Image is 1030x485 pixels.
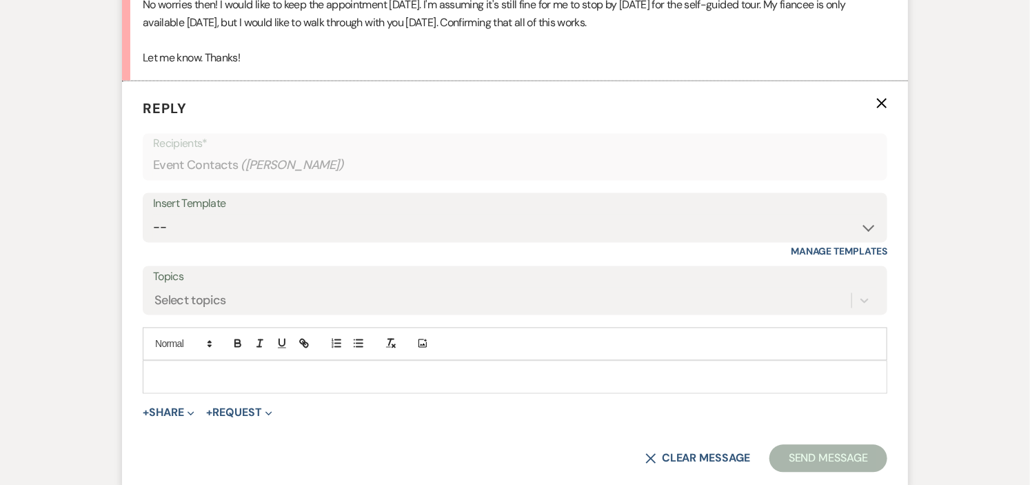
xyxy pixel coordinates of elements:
[241,157,344,175] span: ( [PERSON_NAME] )
[207,408,272,419] button: Request
[153,135,877,153] p: Recipients*
[153,152,877,179] div: Event Contacts
[769,445,887,473] button: Send Message
[153,268,877,288] label: Topics
[143,408,194,419] button: Share
[154,291,226,310] div: Select topics
[143,408,149,419] span: +
[143,99,187,117] span: Reply
[645,453,750,464] button: Clear message
[207,408,213,419] span: +
[153,195,877,215] div: Insert Template
[791,246,887,258] a: Manage Templates
[143,49,887,67] p: Let me know. Thanks!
